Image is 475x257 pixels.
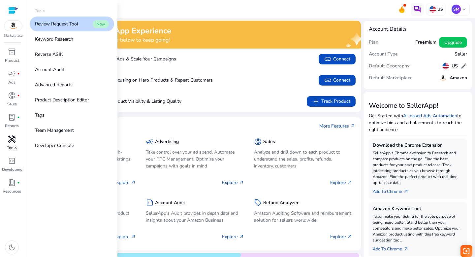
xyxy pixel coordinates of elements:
button: addTrack Product [307,96,356,107]
span: arrow_outward [239,234,244,239]
p: Amazon Auditing Software and reimbursement solution for sellers worldwide. [254,210,352,224]
p: Take control over your ad spend, Automate your PPC Management, Optimize your campaigns with goals... [146,149,244,169]
p: Reports [5,123,19,129]
p: Review Request Tool [35,20,78,27]
span: fiber_manual_record [17,181,20,184]
span: fiber_manual_record [17,72,20,75]
span: link [324,55,332,63]
span: campaign [8,70,16,78]
p: Get Started with to optimize bids and ad placements to reach the right audience [369,112,467,133]
p: US [436,7,443,12]
p: Analyze and drill down to each product to understand the sales, profits, refunds, inventory, cust... [254,149,352,169]
p: SellerApp's Chrome extension to Research and compare products on the go. Find the best products f... [373,150,463,186]
span: arrow_outward [403,189,409,194]
p: Marketplace [4,33,22,38]
p: Resources [3,188,21,194]
h4: Account Details [369,26,467,32]
img: us.svg [429,6,436,13]
span: arrow_outward [350,123,356,128]
span: dark_mode [8,243,16,251]
p: Product [5,57,19,63]
h5: Account Type [369,52,398,57]
a: AI-based Ads Automation [403,113,457,119]
img: amazon.svg [439,74,447,82]
h5: Amazon Keyword Tool [373,206,463,212]
span: link [324,76,332,84]
p: Developer Console [35,142,74,149]
h5: Download the Chrome Extension [373,143,463,148]
span: New [93,20,109,28]
p: Account Audit [35,66,64,73]
h5: Refund Analyzer [263,200,299,206]
p: Advanced Reports [35,81,73,88]
p: Tags [35,112,45,119]
button: Upgrade [439,37,467,48]
span: campaign [146,138,154,146]
h5: Account Audit [155,200,185,206]
span: Upgrade [444,39,462,46]
span: code_blocks [8,157,16,165]
a: More Featuresarrow_outward [319,123,356,129]
span: handyman [8,135,16,143]
h5: Freemium [415,40,436,45]
p: Sales [7,101,17,107]
span: summarize [146,199,154,206]
a: Add To Chrome [373,186,414,195]
span: inventory_2 [8,48,16,56]
span: arrow_outward [131,234,136,239]
span: arrow_outward [347,234,352,239]
span: Connect [324,55,350,63]
span: book_4 [8,179,16,187]
img: us.svg [442,63,449,69]
span: donut_small [8,92,16,99]
span: arrow_outward [403,246,409,252]
span: arrow_outward [347,180,352,185]
span: sell [254,199,262,206]
p: Reverse ASIN [35,51,63,58]
span: lab_profile [8,113,16,121]
button: linkConnect [319,54,356,64]
h5: Default Geography [369,63,409,69]
span: donut_small [254,138,262,146]
h5: Seller [455,52,467,57]
h5: Default Marketplace [369,75,413,81]
span: Connect [324,76,350,84]
h5: Plan [369,40,378,45]
p: Explore [222,179,244,186]
p: Tools [7,145,17,151]
p: Keyword Research [35,36,73,43]
span: add [312,97,320,105]
h5: Amazon [450,75,467,81]
p: SellerApp's Audit provides in depth data and insights about your Amazon Business. [146,210,244,224]
p: Team Management [35,127,74,134]
p: Ads [8,79,16,85]
span: arrow_outward [131,180,136,185]
p: Explore [114,233,136,240]
button: linkConnect [319,75,356,86]
h5: Advertising [155,139,179,145]
h3: Welcome to SellerApp! [369,102,467,110]
p: Product Description Editor [35,96,89,103]
span: fiber_manual_record [17,94,20,97]
a: Add To Chrome [373,243,414,252]
span: fiber_manual_record [17,116,20,119]
span: arrow_outward [239,180,244,185]
p: Developers [2,166,22,172]
p: SM [452,5,461,14]
span: Track Product [312,97,350,105]
h5: US [452,63,458,69]
p: Explore [222,233,244,240]
h5: Sales [263,139,275,145]
p: Tailor make your listing for the sole purpose of being heard better. Stand better than your compe... [373,213,463,243]
span: edit [460,63,467,69]
p: Boost Sales by Focusing on Hero Products & Repeat Customers [46,77,213,84]
p: Explore [330,179,352,186]
span: keyboard_arrow_down [461,7,467,12]
p: Explore [330,233,352,240]
p: Explore [114,179,136,186]
p: Tools [35,8,45,14]
img: amazon.svg [4,21,22,31]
